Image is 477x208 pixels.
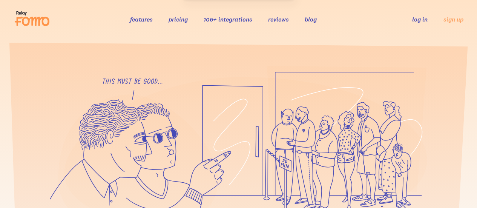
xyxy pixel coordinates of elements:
[268,15,289,23] a: reviews
[443,15,463,23] a: sign up
[204,15,252,23] a: 106+ integrations
[130,15,153,23] a: features
[169,15,188,23] a: pricing
[412,15,428,23] a: log in
[305,15,317,23] a: blog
